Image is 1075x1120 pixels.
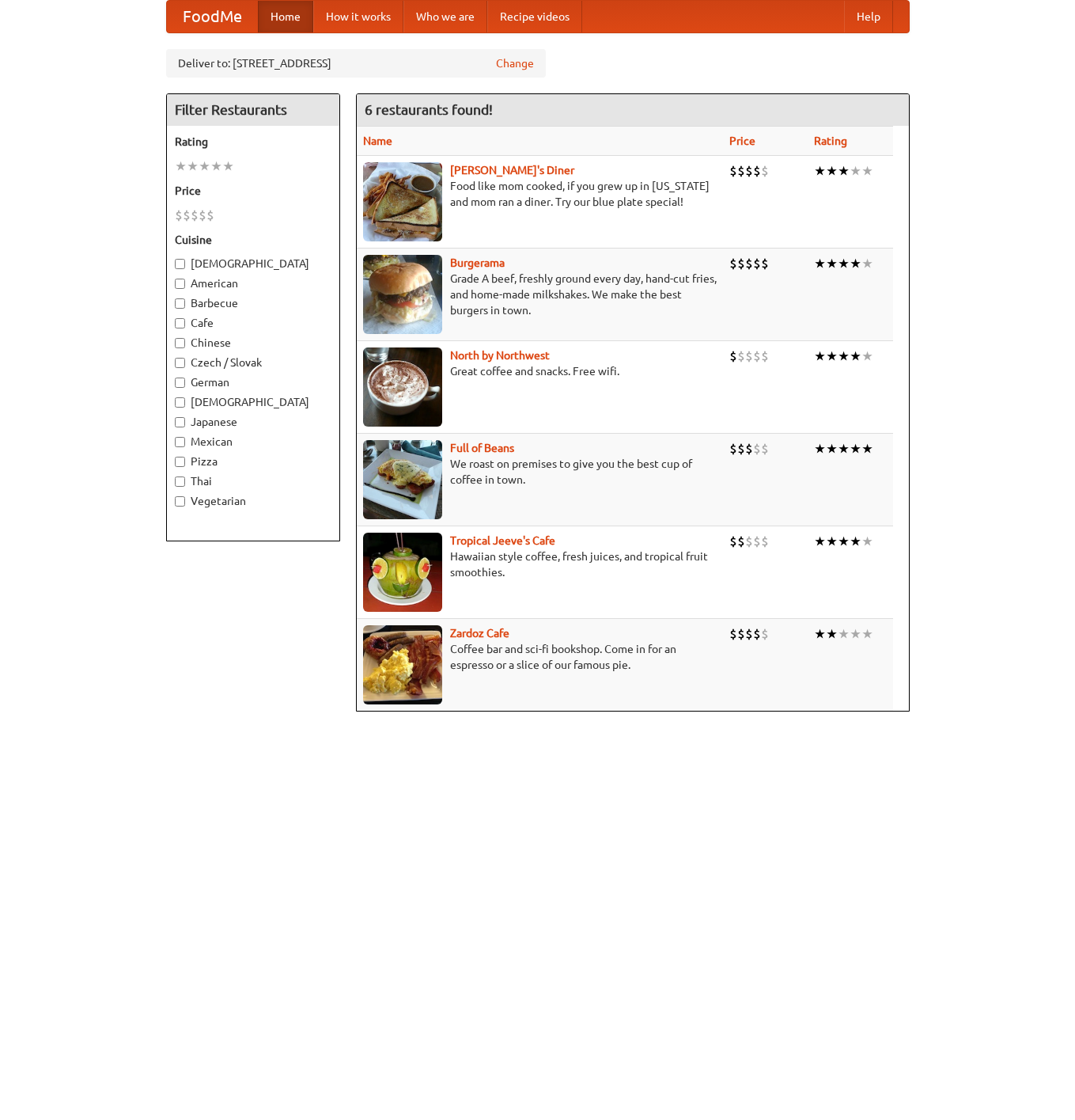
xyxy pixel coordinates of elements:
[175,335,331,351] label: Chinese
[175,232,331,248] h5: Cuisine
[729,135,755,147] a: Price
[838,625,850,643] li: ★
[745,255,753,272] li: $
[167,94,339,126] h4: Filter Restaurants
[175,318,185,328] input: Cafe
[814,135,847,147] a: Rating
[826,440,838,457] li: ★
[729,625,737,643] li: $
[737,533,745,550] li: $
[175,315,331,331] label: Cafe
[450,256,505,269] a: Burgerama
[175,338,185,348] input: Chinese
[753,255,761,272] li: $
[761,440,769,457] li: $
[850,162,861,180] li: ★
[761,625,769,643] li: $
[450,534,555,547] a: Tropical Jeeve's Cafe
[450,627,509,640] a: Zardoz Cafe
[753,347,761,365] li: $
[745,162,753,180] li: $
[175,183,331,199] h5: Price
[175,493,331,509] label: Vegetarian
[363,162,442,241] img: sallys.jpg
[363,625,442,704] img: zardoz.jpg
[850,347,861,365] li: ★
[729,347,737,365] li: $
[258,1,313,32] a: Home
[175,374,331,390] label: German
[175,473,331,489] label: Thai
[814,255,826,272] li: ★
[175,496,185,507] input: Vegetarian
[737,162,745,180] li: $
[861,533,873,550] li: ★
[861,162,873,180] li: ★
[206,207,214,224] li: $
[861,440,873,457] li: ★
[175,295,331,311] label: Barbecue
[363,641,717,673] p: Coffee bar and sci-fi bookshop. Come in for an espresso or a slice of our famous pie.
[861,255,873,272] li: ★
[814,440,826,457] li: ★
[729,162,737,180] li: $
[729,255,737,272] li: $
[191,207,199,224] li: $
[363,533,442,612] img: jeeves.jpg
[363,255,442,334] img: burgerama.jpg
[838,533,850,550] li: ★
[450,164,574,177] a: [PERSON_NAME]'s Diner
[199,158,210,175] li: ★
[826,255,838,272] li: ★
[175,298,185,309] input: Barbecue
[175,394,331,410] label: [DEMOGRAPHIC_DATA]
[166,49,546,78] div: Deliver to: [STREET_ADDRESS]
[826,533,838,550] li: ★
[729,533,737,550] li: $
[844,1,893,32] a: Help
[450,442,514,454] a: Full of Beans
[199,207,206,224] li: $
[175,417,185,427] input: Japanese
[826,162,838,180] li: ★
[737,440,745,457] li: $
[175,279,185,289] input: American
[850,255,861,272] li: ★
[175,275,331,291] label: American
[861,625,873,643] li: ★
[745,440,753,457] li: $
[838,347,850,365] li: ★
[175,134,331,150] h5: Rating
[761,162,769,180] li: $
[850,625,861,643] li: ★
[175,397,185,408] input: [DEMOGRAPHIC_DATA]
[175,256,331,271] label: [DEMOGRAPHIC_DATA]
[210,158,222,175] li: ★
[175,378,185,388] input: German
[175,355,331,370] label: Czech / Slovak
[814,533,826,550] li: ★
[450,349,550,362] b: North by Northwest
[363,135,392,147] a: Name
[761,255,769,272] li: $
[175,207,183,224] li: $
[826,347,838,365] li: ★
[175,414,331,430] label: Japanese
[838,255,850,272] li: ★
[745,625,753,643] li: $
[814,162,826,180] li: ★
[814,625,826,643] li: ★
[761,347,769,365] li: $
[753,533,761,550] li: $
[753,162,761,180] li: $
[363,347,442,427] img: north.jpg
[403,1,487,32] a: Who we are
[222,158,234,175] li: ★
[183,207,191,224] li: $
[175,259,185,269] input: [DEMOGRAPHIC_DATA]
[187,158,199,175] li: ★
[737,625,745,643] li: $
